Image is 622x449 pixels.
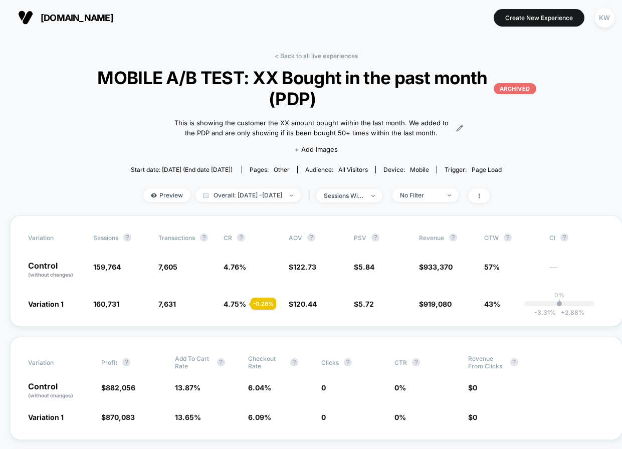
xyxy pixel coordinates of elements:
[419,263,453,271] span: $
[419,300,452,308] span: $
[28,262,83,279] p: Control
[375,166,437,173] span: Device:
[289,234,302,242] span: AOV
[106,383,135,392] span: 882,056
[354,234,366,242] span: PSV
[28,382,91,399] p: Control
[158,234,195,242] span: Transactions
[371,195,375,197] img: end
[93,263,121,271] span: 159,764
[394,359,407,366] span: CTR
[195,188,301,202] span: Overall: [DATE] - [DATE]
[275,52,358,60] a: < Back to all live experiences
[394,413,406,421] span: 0 %
[158,300,176,308] span: 7,631
[28,392,73,398] span: (without changes)
[93,234,118,242] span: Sessions
[15,10,116,26] button: [DOMAIN_NAME]
[175,413,201,421] span: 13.65 %
[96,67,536,109] span: MOBILE A/B TEST: XX Bought in the past month (PDP)
[122,358,130,366] button: ?
[200,234,208,242] button: ?
[558,299,560,306] p: |
[534,309,556,316] span: -3.31 %
[595,8,614,28] div: KW
[419,234,444,242] span: Revenue
[338,166,368,173] span: All Visitors
[554,291,564,299] p: 0%
[504,234,512,242] button: ?
[307,234,315,242] button: ?
[101,383,135,392] span: $
[494,9,584,27] button: Create New Experience
[510,358,518,366] button: ?
[494,83,536,94] p: ARCHIVED
[549,234,604,242] span: CI
[28,272,73,278] span: (without changes)
[321,413,326,421] span: 0
[424,300,452,308] span: 919,080
[556,309,584,316] span: 2.88 %
[28,234,83,242] span: Variation
[410,166,429,173] span: mobile
[468,383,477,392] span: $
[424,263,453,271] span: 933,370
[41,13,113,23] span: [DOMAIN_NAME]
[358,263,374,271] span: 5.84
[290,194,293,196] img: end
[106,413,135,421] span: 870,083
[28,300,64,308] span: Variation 1
[448,194,451,196] img: end
[93,300,119,308] span: 160,731
[354,263,374,271] span: $
[158,263,177,271] span: 7,605
[354,300,374,308] span: $
[445,166,502,173] div: Trigger:
[306,188,316,203] span: |
[321,383,326,392] span: 0
[468,355,505,370] span: Revenue From Clicks
[293,300,317,308] span: 120.44
[472,166,502,173] span: Page Load
[248,355,285,370] span: Checkout Rate
[560,234,568,242] button: ?
[217,358,225,366] button: ?
[400,191,440,199] div: No Filter
[549,264,604,279] span: ---
[224,263,246,271] span: 4.76 %
[169,118,453,138] span: This is showing the customer the XX amount bought within the last month. We added to the PDP and ...
[18,10,33,25] img: Visually logo
[224,300,246,308] span: 4.75 %
[289,300,317,308] span: $
[290,358,298,366] button: ?
[324,192,364,199] div: sessions with impression
[250,166,290,173] div: Pages:
[293,263,316,271] span: 122.73
[321,359,339,366] span: Clicks
[295,145,338,153] span: + Add Images
[28,355,83,370] span: Variation
[484,300,500,308] span: 43%
[592,8,617,28] button: KW
[371,234,379,242] button: ?
[123,234,131,242] button: ?
[143,188,190,202] span: Preview
[175,383,200,392] span: 13.87 %
[473,413,477,421] span: 0
[305,166,368,173] div: Audience:
[248,383,271,392] span: 6.04 %
[248,413,271,421] span: 6.09 %
[358,300,374,308] span: 5.72
[344,358,352,366] button: ?
[274,166,290,173] span: other
[412,358,420,366] button: ?
[203,193,209,198] img: calendar
[484,234,539,242] span: OTW
[251,298,276,310] div: - 0.26 %
[131,166,233,173] span: Start date: [DATE] (End date [DATE])
[289,263,316,271] span: $
[561,309,565,316] span: +
[101,413,135,421] span: $
[473,383,477,392] span: 0
[101,359,117,366] span: Profit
